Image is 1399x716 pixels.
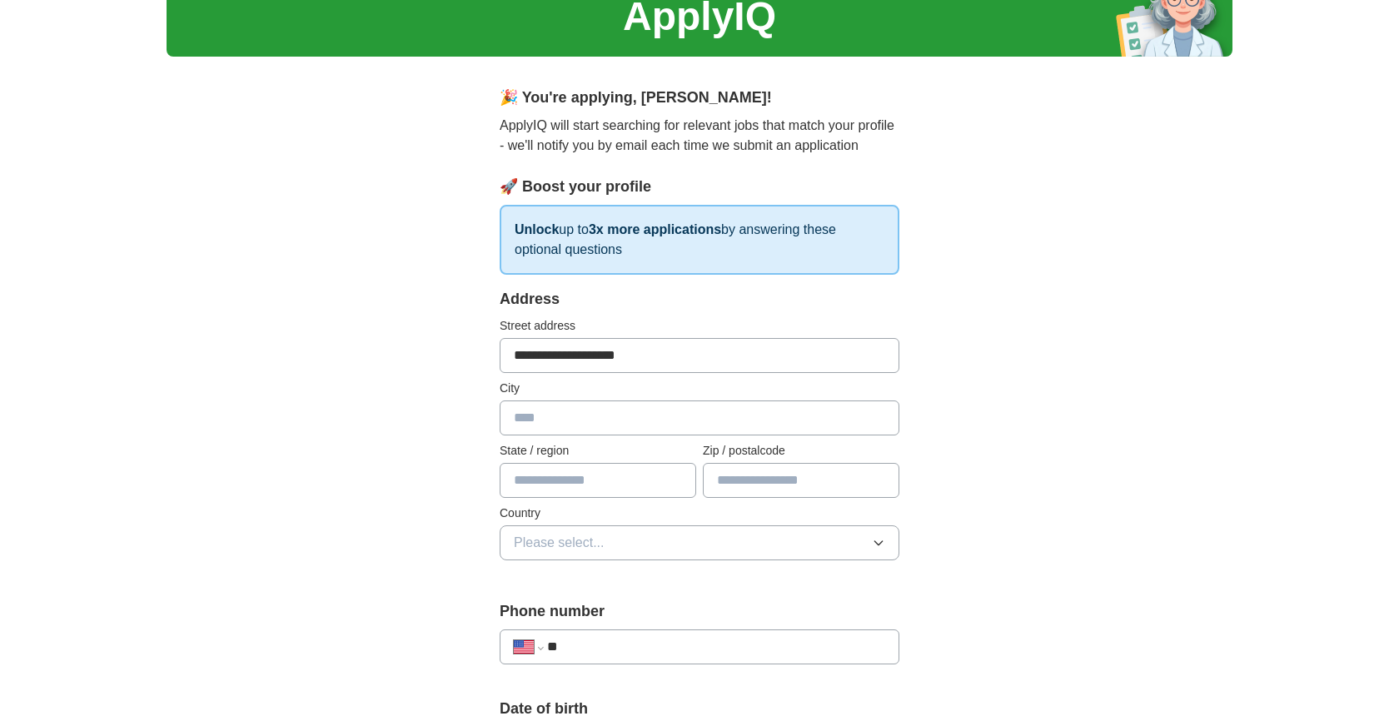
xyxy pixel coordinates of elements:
[515,222,559,236] strong: Unlock
[500,176,899,198] div: 🚀 Boost your profile
[500,317,899,335] label: Street address
[703,442,899,460] label: Zip / postalcode
[500,442,696,460] label: State / region
[500,116,899,156] p: ApplyIQ will start searching for relevant jobs that match your profile - we'll notify you by emai...
[500,288,899,311] div: Address
[500,525,899,560] button: Please select...
[500,205,899,275] p: up to by answering these optional questions
[500,600,899,623] label: Phone number
[500,380,899,397] label: City
[500,505,899,522] label: Country
[514,533,605,553] span: Please select...
[589,222,721,236] strong: 3x more applications
[500,87,899,109] div: 🎉 You're applying , [PERSON_NAME] !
